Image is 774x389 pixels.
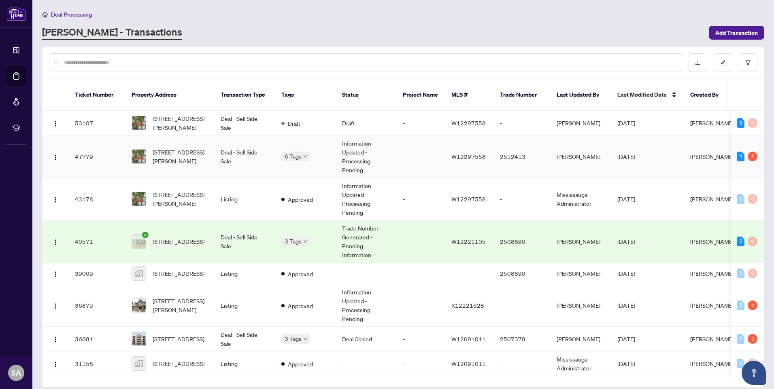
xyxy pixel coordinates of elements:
[52,154,59,161] img: Logo
[52,197,59,203] img: Logo
[132,266,146,280] img: thumbnail-img
[396,178,445,220] td: -
[132,150,146,163] img: thumbnail-img
[285,237,302,246] span: 3 Tags
[690,238,734,245] span: [PERSON_NAME]
[288,195,313,204] span: Approved
[617,335,635,342] span: [DATE]
[550,327,611,351] td: [PERSON_NAME]
[550,263,611,284] td: [PERSON_NAME]
[49,235,62,248] button: Logo
[451,119,486,127] span: W12297558
[68,79,125,111] th: Ticket Number
[720,60,726,66] span: edit
[68,178,125,220] td: 43178
[51,11,92,18] span: Deal Processing
[336,178,396,220] td: Information Updated - Processing Pending
[737,359,744,368] div: 0
[52,271,59,277] img: Logo
[153,359,204,368] span: [STREET_ADDRESS]
[737,237,744,246] div: 2
[11,367,21,378] span: SA
[68,135,125,178] td: 47779
[288,119,300,128] span: Draft
[689,53,707,72] button: download
[132,332,146,346] img: thumbnail-img
[737,334,744,344] div: 0
[493,79,550,111] th: Trade Number
[214,178,275,220] td: Listing
[737,268,744,278] div: 0
[288,359,313,368] span: Approved
[737,152,744,161] div: 1
[748,237,757,246] div: 0
[709,26,764,40] button: Add Transaction
[493,263,550,284] td: 2508890
[52,121,59,127] img: Logo
[550,111,611,135] td: [PERSON_NAME]
[684,79,732,111] th: Created By
[445,79,493,111] th: MLS #
[714,53,732,72] button: edit
[275,79,336,111] th: Tags
[153,190,208,208] span: [STREET_ADDRESS][PERSON_NAME]
[745,60,751,66] span: filter
[396,220,445,263] td: -
[493,111,550,135] td: -
[690,360,734,367] span: [PERSON_NAME]
[336,263,396,284] td: -
[68,351,125,376] td: 31158
[617,90,667,99] span: Last Modified Date
[336,327,396,351] td: Deal Closed
[396,327,445,351] td: -
[396,263,445,284] td: -
[550,220,611,263] td: [PERSON_NAME]
[451,238,486,245] span: W12221105
[396,79,445,111] th: Project Name
[493,178,550,220] td: -
[6,6,26,21] img: logo
[748,268,757,278] div: 0
[214,284,275,327] td: Listing
[153,296,208,314] span: [STREET_ADDRESS][PERSON_NAME]
[611,79,684,111] th: Last Modified Date
[214,220,275,263] td: Deal - Sell Side Sale
[52,336,59,343] img: Logo
[451,302,484,309] span: X12221628
[748,152,757,161] div: 1
[690,195,734,203] span: [PERSON_NAME]
[737,194,744,204] div: 0
[336,111,396,135] td: Draft
[617,195,635,203] span: [DATE]
[550,135,611,178] td: [PERSON_NAME]
[737,300,744,310] div: 0
[748,118,757,128] div: 0
[49,357,62,370] button: Logo
[737,118,744,128] div: 6
[68,263,125,284] td: 39009
[52,361,59,368] img: Logo
[68,111,125,135] td: 53107
[288,269,313,278] span: Approved
[288,301,313,310] span: Approved
[493,284,550,327] td: -
[617,302,635,309] span: [DATE]
[742,361,766,385] button: Open asap
[49,192,62,205] button: Logo
[617,270,635,277] span: [DATE]
[748,334,757,344] div: 1
[550,178,611,220] td: Mississauga Administrator
[214,351,275,376] td: Listing
[690,153,734,160] span: [PERSON_NAME]
[690,335,734,342] span: [PERSON_NAME]
[748,300,757,310] div: 1
[153,114,208,132] span: [STREET_ADDRESS][PERSON_NAME]
[550,284,611,327] td: [PERSON_NAME]
[336,79,396,111] th: Status
[336,284,396,327] td: Information Updated - Processing Pending
[42,12,48,17] span: home
[336,220,396,263] td: Trade Number Generated - Pending Information
[493,220,550,263] td: 2508890
[153,269,204,278] span: [STREET_ADDRESS]
[214,111,275,135] td: Deal - Sell Side Sale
